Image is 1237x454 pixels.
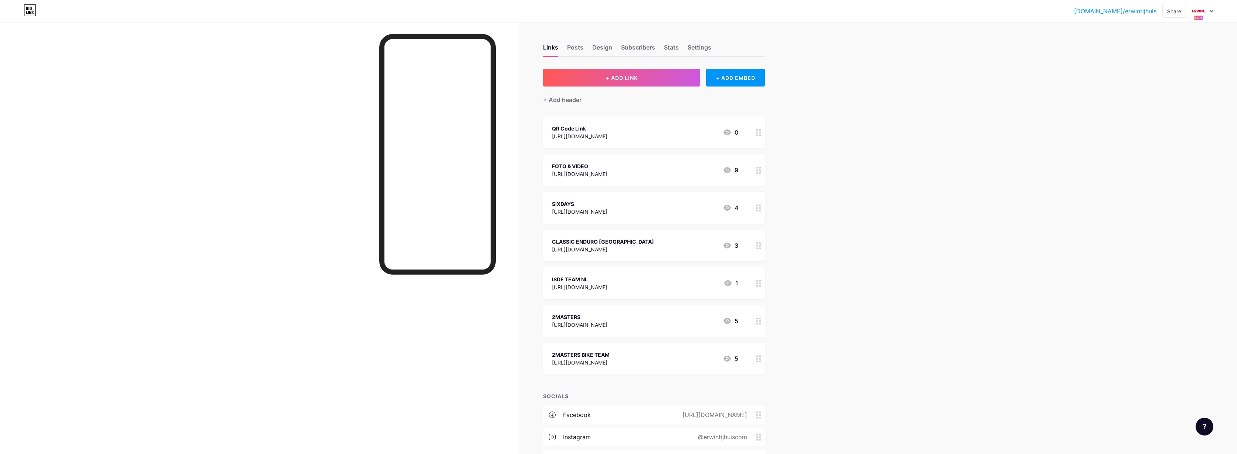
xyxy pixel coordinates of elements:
div: 2MASTERS [552,313,607,321]
a: [DOMAIN_NAME]/erwintijhuis [1074,7,1156,16]
div: 3 [723,241,738,250]
img: infotieh [1192,4,1206,18]
div: Stats [664,43,679,56]
div: CLASSIC ENDURO [GEOGRAPHIC_DATA] [552,238,654,245]
div: 2MASTERS BIKE TEAM [552,351,610,359]
div: SOCIALS [543,392,765,400]
div: Subscribers [621,43,655,56]
div: SIXDAYS [552,200,607,208]
div: [URL][DOMAIN_NAME] [552,170,607,178]
div: [URL][DOMAIN_NAME] [671,410,756,419]
div: [URL][DOMAIN_NAME] [552,132,607,140]
div: [URL][DOMAIN_NAME] [552,283,607,291]
div: Links [543,43,558,56]
div: 4 [723,203,738,212]
div: 5 [723,316,738,325]
div: @erwintijhuiscom [686,433,756,441]
div: [URL][DOMAIN_NAME] [552,208,607,216]
div: + Add header [543,95,582,104]
div: 1 [723,279,738,288]
div: QR Code Link [552,125,607,132]
div: 9 [723,166,738,175]
button: + ADD LINK [543,69,700,87]
div: Posts [567,43,583,56]
div: [URL][DOMAIN_NAME] [552,321,607,329]
div: + ADD EMBED [706,69,765,87]
div: [URL][DOMAIN_NAME] [552,359,610,366]
div: FOTO & VIDEO [552,162,607,170]
div: [URL][DOMAIN_NAME] [552,245,654,253]
div: Share [1167,7,1181,15]
div: Design [592,43,612,56]
div: 5 [723,354,738,363]
span: + ADD LINK [606,75,638,81]
div: 0 [723,128,738,137]
div: facebook [563,410,591,419]
div: Settings [688,43,711,56]
div: ISDE TEAM NL [552,275,607,283]
div: instagram [563,433,591,441]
